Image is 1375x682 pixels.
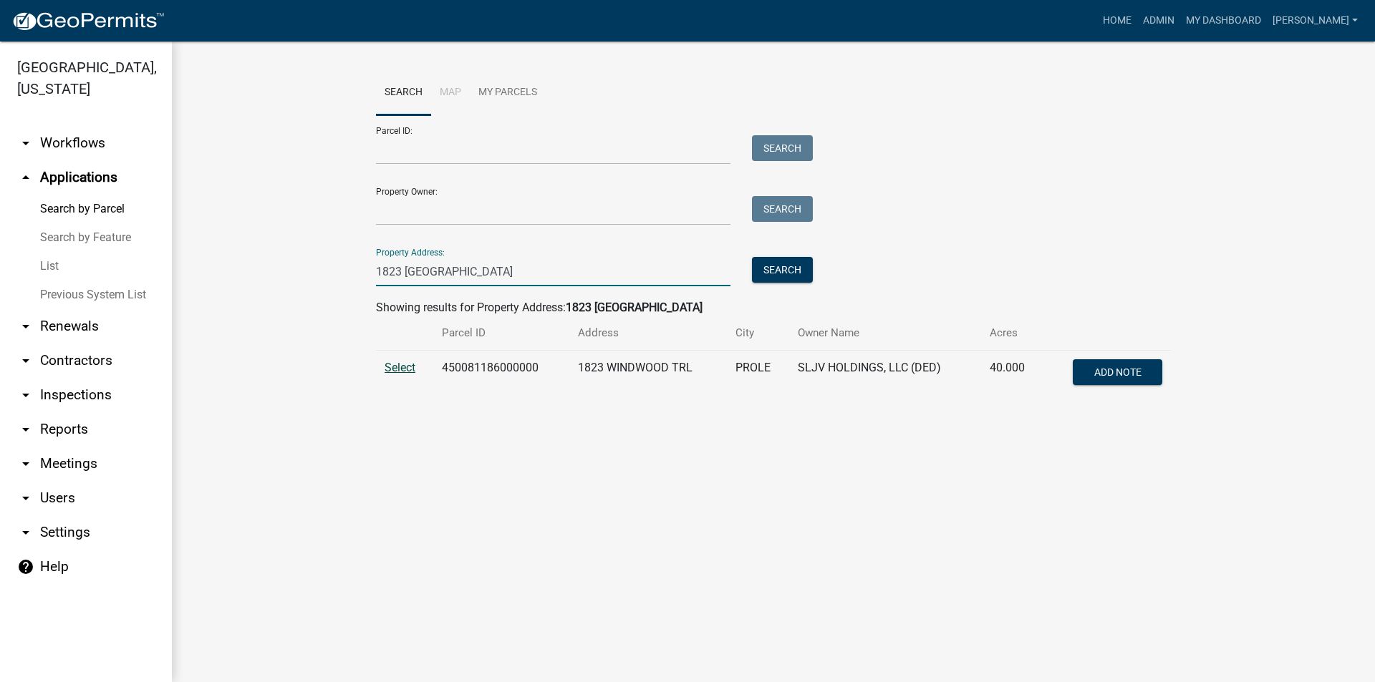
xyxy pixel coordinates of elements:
[17,489,34,507] i: arrow_drop_down
[981,316,1043,350] th: Acres
[17,558,34,575] i: help
[17,524,34,541] i: arrow_drop_down
[17,318,34,335] i: arrow_drop_down
[433,316,569,350] th: Parcel ID
[385,361,415,374] a: Select
[17,421,34,438] i: arrow_drop_down
[569,316,727,350] th: Address
[17,352,34,369] i: arrow_drop_down
[1097,7,1137,34] a: Home
[1267,7,1364,34] a: [PERSON_NAME]
[727,351,789,398] td: PROLE
[789,316,981,350] th: Owner Name
[752,257,813,283] button: Search
[17,135,34,152] i: arrow_drop_down
[981,351,1043,398] td: 40.000
[569,351,727,398] td: 1823 WINDWOOD TRL
[1180,7,1267,34] a: My Dashboard
[1094,366,1141,378] span: Add Note
[752,135,813,161] button: Search
[566,301,703,314] strong: 1823 [GEOGRAPHIC_DATA]
[727,316,789,350] th: City
[17,386,34,404] i: arrow_drop_down
[470,70,546,116] a: My Parcels
[17,169,34,186] i: arrow_drop_up
[376,299,1171,316] div: Showing results for Property Address:
[752,196,813,222] button: Search
[17,455,34,472] i: arrow_drop_down
[376,70,431,116] a: Search
[1073,359,1162,385] button: Add Note
[433,351,569,398] td: 450081186000000
[789,351,981,398] td: SLJV HOLDINGS, LLC (DED)
[1137,7,1180,34] a: Admin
